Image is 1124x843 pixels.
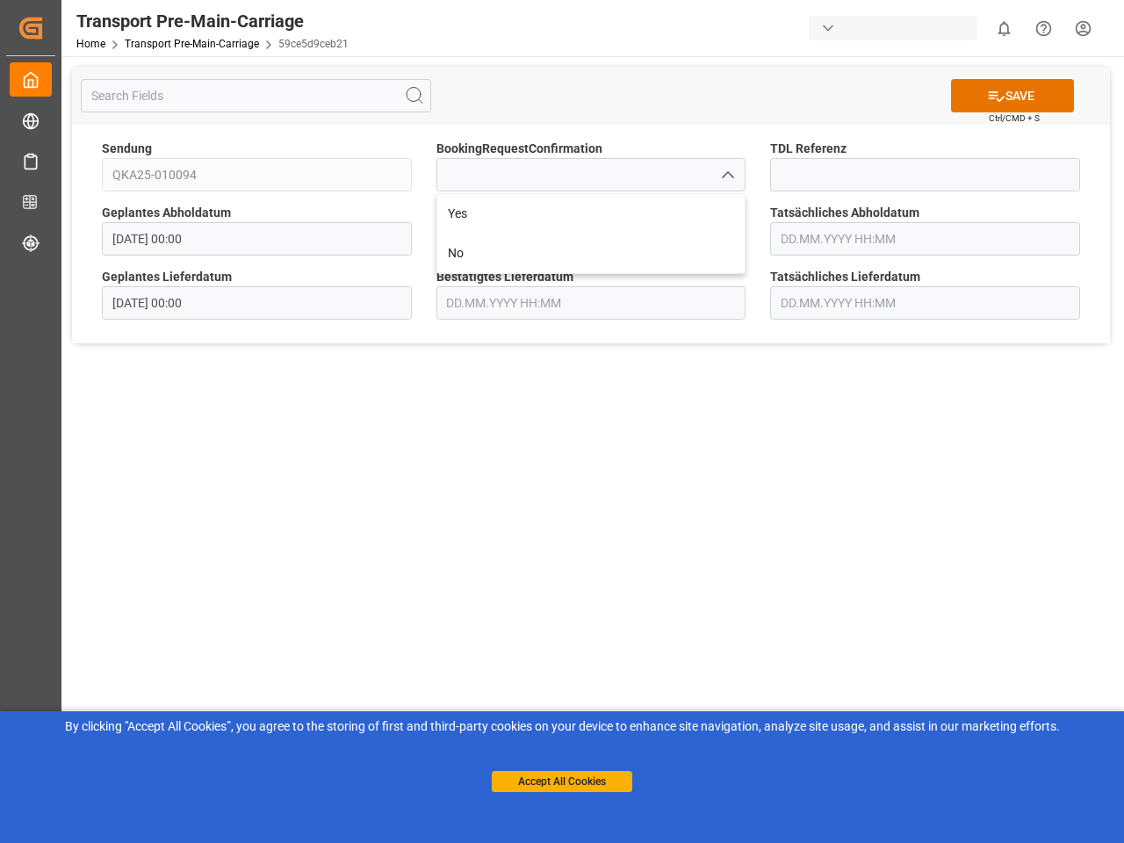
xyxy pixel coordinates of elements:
[437,234,746,273] div: No
[102,204,231,222] span: Geplantes Abholdatum
[437,194,746,234] div: Yes
[492,771,632,792] button: Accept All Cookies
[770,204,919,222] span: Tatsächliches Abholdatum
[125,38,259,50] a: Transport Pre-Main-Carriage
[1024,9,1063,48] button: Help Center
[436,140,602,158] span: BookingRequestConfirmation
[12,717,1112,736] div: By clicking "Accept All Cookies”, you agree to the storing of first and third-party cookies on yo...
[770,140,847,158] span: TDL Referenz
[102,222,412,256] input: DD.MM.YYYY HH:MM
[436,286,746,320] input: DD.MM.YYYY HH:MM
[102,140,152,158] span: Sendung
[770,222,1080,256] input: DD.MM.YYYY HH:MM
[951,79,1074,112] button: SAVE
[436,268,573,286] span: Bestätigtes Lieferdatum
[102,268,232,286] span: Geplantes Lieferdatum
[984,9,1024,48] button: show 0 new notifications
[76,38,105,50] a: Home
[81,79,431,112] input: Search Fields
[102,286,412,320] input: DD.MM.YYYY HH:MM
[713,162,739,189] button: close menu
[989,112,1040,125] span: Ctrl/CMD + S
[770,286,1080,320] input: DD.MM.YYYY HH:MM
[770,268,920,286] span: Tatsächliches Lieferdatum
[76,8,349,34] div: Transport Pre-Main-Carriage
